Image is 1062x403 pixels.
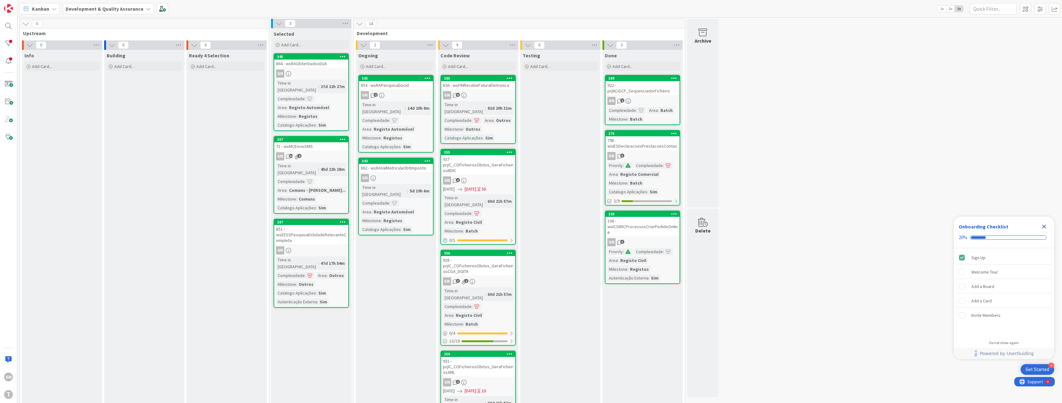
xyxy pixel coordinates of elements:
span: Add Card... [366,64,386,69]
div: Batch [464,228,479,234]
div: 0/1 [441,236,515,244]
div: Registo Civil [619,257,648,264]
a: 389922 - prjNCIGCP_SequenciadorFicheiroGNComplexidade:Area:BatchMilestone:Batch [605,75,680,125]
span: : [494,117,494,124]
div: 343 [359,158,433,164]
span: : [296,196,297,202]
span: Add Card... [32,64,52,69]
div: Sim [318,298,329,305]
div: Sim [648,188,659,195]
span: : [389,117,390,124]
span: : [296,113,297,120]
div: 257 [277,137,348,142]
div: Area [483,117,494,124]
div: Milestone [607,116,627,123]
div: 345 [277,55,348,59]
div: 359 [444,352,515,356]
span: : [627,266,628,273]
div: Catalogo Aplicações [361,143,401,150]
div: Comuns - [PERSON_NAME]... [287,187,347,194]
span: : [316,122,317,128]
span: : [318,166,319,173]
div: Complexidade [443,210,472,217]
div: Time in [GEOGRAPHIC_DATA] [276,80,318,93]
div: Registo Automóvel [372,126,415,133]
div: GN [359,174,433,182]
div: Catalogo Aplicações [276,290,316,296]
div: 356928 - prjIC_COFicheirosObitos_GeraFicheirosCGA_DGITA [441,250,515,275]
span: : [627,180,628,186]
span: : [472,117,472,124]
div: 20% [959,235,967,240]
span: : [316,204,317,211]
div: Sim [402,226,412,233]
div: 356 [441,250,515,256]
span: [DATE] [465,388,476,394]
div: GN [606,97,680,105]
div: Catalogo Aplicações [276,204,316,211]
div: GN [276,246,284,254]
div: 335 [362,76,433,81]
a: 335854 - wsRAPesquisaDocIdGNTime in [GEOGRAPHIC_DATA]:14d 20h 8mComplexidade:Area:Registo Automóv... [358,75,434,153]
div: GN [441,91,515,99]
a: 356928 - prjIC_COFicheirosObitos_GeraFicheirosCGA_DGITAGNTime in [GEOGRAPHIC_DATA]:60d 21h 57mCom... [440,250,516,346]
span: 1 [456,178,460,182]
span: : [658,107,659,114]
div: GN [361,174,369,182]
span: 0 [200,41,211,49]
div: Invite Members is incomplete. [956,308,1052,322]
span: : [389,200,390,207]
div: Close Checklist [1039,222,1049,232]
span: 13/19 [449,338,460,344]
div: 106 - wsICSIRICProcessosCriarPedidoOnline [606,217,680,236]
div: Complexidade [443,117,472,124]
div: Registos [628,266,650,273]
div: Milestone [443,228,463,234]
div: 276798 - wsIESDeclaracoesPrestacoesContas [606,131,680,150]
span: 2x [946,6,955,12]
div: Onboarding Checklist [959,223,1008,230]
div: Milestone [443,321,463,327]
div: Catalogo Aplicações [276,122,316,128]
div: 862 - wsRAValMatriculaObtImposto [359,164,433,172]
div: Milestone [361,134,381,141]
div: Milestone [443,126,463,133]
div: 45d 22h 28m [319,166,346,173]
span: : [472,303,472,310]
div: 14d 20h 8m [406,105,431,112]
div: 389 [606,76,680,81]
span: : [286,187,287,194]
span: [DATE] [443,388,455,394]
div: Complexidade [607,107,636,114]
span: 0 / 1 [449,237,455,243]
div: Batch [628,180,644,186]
div: Area [607,171,618,178]
span: : [485,105,486,112]
span: : [463,321,464,327]
span: 1 [464,279,468,283]
a: Powered by UserGuiding [957,348,1051,359]
a: 287851 - wsEESSPesquisaEntidadeRelevanteCompletoGNTime in [GEOGRAPHIC_DATA]:47d 17h 54mComplexida... [274,219,349,308]
span: : [316,290,317,296]
div: Milestone [276,196,296,202]
div: 60d 21h 57m [486,291,513,298]
div: Catalogo Aplicações [443,134,483,141]
span: : [405,105,406,112]
span: 3x [955,6,963,12]
div: 355 [441,149,515,155]
img: Visit kanbanzone.com [4,4,13,13]
div: Complexidade [361,117,389,124]
span: [DATE] [443,186,455,192]
div: Complexidade [634,248,663,255]
div: Area [607,257,618,264]
div: Invite Members [971,311,1001,319]
span: Upstream [23,30,261,36]
div: 60d 21h 57m [486,198,513,205]
span: [DATE] [465,186,476,192]
div: Time in [GEOGRAPHIC_DATA] [443,287,485,301]
div: Checklist items [954,248,1054,336]
span: : [485,198,486,205]
span: : [483,134,484,141]
div: 359 [441,351,515,357]
div: 931 - prjIC_COFicheirosObitos_GeraFicheirosXML [441,357,515,376]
